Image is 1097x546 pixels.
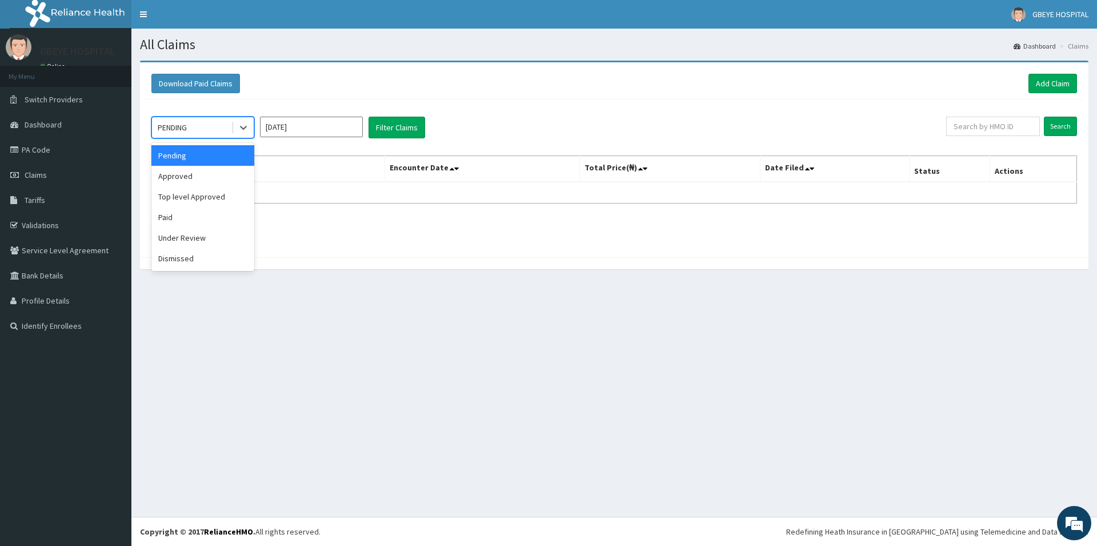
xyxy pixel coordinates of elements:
[151,207,254,228] div: Paid
[40,46,115,57] p: GBEYE HOSPITAL
[369,117,425,138] button: Filter Claims
[131,517,1097,546] footer: All rights reserved.
[21,57,46,86] img: d_794563401_company_1708531726252_794563401
[40,62,67,70] a: Online
[1032,9,1088,19] span: GBEYE HOSPITAL
[151,248,254,269] div: Dismissed
[1028,74,1077,93] a: Add Claim
[990,156,1076,182] th: Actions
[260,117,363,137] input: Select Month and Year
[25,94,83,105] span: Switch Providers
[786,526,1088,537] div: Redefining Heath Insurance in [GEOGRAPHIC_DATA] using Telemedicine and Data Science!
[579,156,760,182] th: Total Price(₦)
[385,156,579,182] th: Encounter Date
[158,122,187,133] div: PENDING
[204,527,253,537] a: RelianceHMO
[152,156,385,182] th: Name
[140,37,1088,52] h1: All Claims
[151,74,240,93] button: Download Paid Claims
[6,312,218,352] textarea: Type your message and hit 'Enter'
[151,166,254,186] div: Approved
[1014,41,1056,51] a: Dashboard
[151,228,254,248] div: Under Review
[151,145,254,166] div: Pending
[1044,117,1077,136] input: Search
[909,156,990,182] th: Status
[25,170,47,180] span: Claims
[760,156,909,182] th: Date Filed
[1011,7,1026,22] img: User Image
[59,64,192,79] div: Chat with us now
[151,186,254,207] div: Top level Approved
[140,527,255,537] strong: Copyright © 2017 .
[66,144,158,260] span: We're online!
[25,195,45,205] span: Tariffs
[6,34,31,60] img: User Image
[25,119,62,130] span: Dashboard
[1057,41,1088,51] li: Claims
[187,6,215,33] div: Minimize live chat window
[946,117,1040,136] input: Search by HMO ID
